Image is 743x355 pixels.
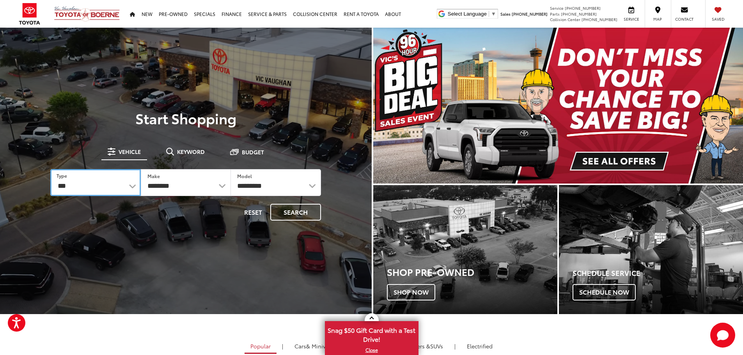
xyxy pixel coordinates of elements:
span: [PHONE_NUMBER] [582,16,617,22]
span: [PHONE_NUMBER] [561,11,597,17]
svg: Start Chat [710,323,735,348]
span: Schedule Now [573,284,636,300]
span: Snag $50 Gift Card with a Test Drive! [326,322,418,346]
span: Budget [242,149,264,155]
button: Search [270,204,321,221]
a: Electrified [461,339,498,353]
span: Keyword [177,149,205,154]
a: Cars [289,339,338,353]
a: Popular [245,339,277,354]
label: Make [147,173,160,179]
div: Toyota [373,185,557,314]
label: Type [57,172,67,179]
span: Sales [500,11,511,17]
span: Vehicle [119,149,141,154]
img: Vic Vaughan Toyota of Boerne [54,6,120,22]
p: Start Shopping [33,110,339,126]
a: SUVs [390,339,449,353]
li: | [280,342,285,350]
span: ▼ [491,11,496,17]
a: Shop Pre-Owned Shop Now [373,185,557,314]
h4: Schedule Service [573,269,743,277]
a: Schedule Service Schedule Now [559,185,743,314]
label: Model [237,173,252,179]
span: Collision Center [550,16,580,22]
span: Contact [675,16,693,22]
h3: Shop Pre-Owned [387,267,557,277]
span: Map [649,16,666,22]
span: Service [550,5,564,11]
div: Toyota [559,185,743,314]
li: | [452,342,458,350]
span: Shop Now [387,284,435,300]
span: & Minivan [306,342,332,350]
button: Toggle Chat Window [710,323,735,348]
span: Select Language [448,11,487,17]
span: Saved [709,16,727,22]
span: Service [622,16,640,22]
a: Select Language​ [448,11,496,17]
button: Reset [238,204,269,221]
span: [PHONE_NUMBER] [565,5,601,11]
span: [PHONE_NUMBER] [512,11,548,17]
span: Parts [550,11,560,17]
